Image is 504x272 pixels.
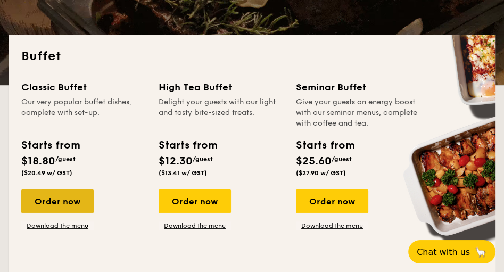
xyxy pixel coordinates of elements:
[193,155,213,163] span: /guest
[21,221,94,230] a: Download the menu
[159,169,207,177] span: ($13.41 w/ GST)
[21,155,55,168] span: $18.80
[159,221,231,230] a: Download the menu
[417,247,470,257] span: Chat with us
[21,80,146,95] div: Classic Buffet
[159,97,283,129] div: Delight your guests with our light and tasty bite-sized treats.
[332,155,352,163] span: /guest
[21,48,483,65] h2: Buffet
[296,155,332,168] span: $25.60
[296,97,420,129] div: Give your guests an energy boost with our seminar menus, complete with coffee and tea.
[21,169,72,177] span: ($20.49 w/ GST)
[21,137,79,153] div: Starts from
[296,80,420,95] div: Seminar Buffet
[21,189,94,213] div: Order now
[296,137,354,153] div: Starts from
[474,246,487,258] span: 🦙
[296,221,368,230] a: Download the menu
[21,97,146,129] div: Our very popular buffet dishes, complete with set-up.
[296,189,368,213] div: Order now
[296,169,346,177] span: ($27.90 w/ GST)
[408,240,495,263] button: Chat with us🦙
[159,189,231,213] div: Order now
[159,80,283,95] div: High Tea Buffet
[159,137,217,153] div: Starts from
[159,155,193,168] span: $12.30
[55,155,76,163] span: /guest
